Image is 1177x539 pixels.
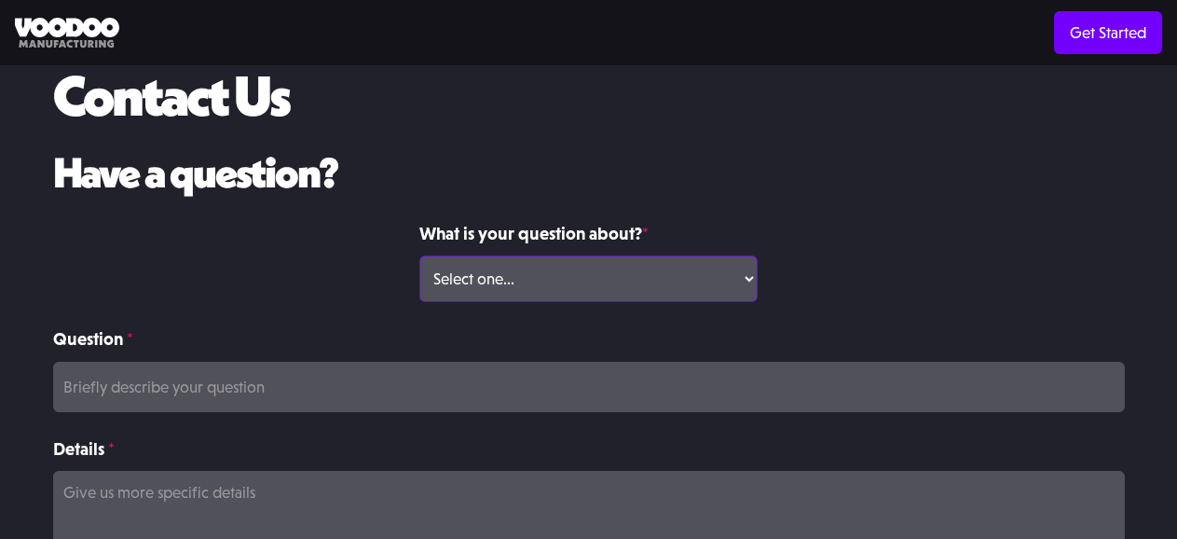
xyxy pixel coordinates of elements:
a: Get Started [1054,11,1162,54]
input: Briefly describe your question [53,362,1125,412]
label: What is your question about? [419,220,758,247]
h1: Contact Us [53,65,289,127]
strong: Question [53,328,123,349]
h2: Have a question? [53,150,1125,197]
strong: Details [53,438,104,459]
img: Voodoo Manufacturing logo [15,18,119,48]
